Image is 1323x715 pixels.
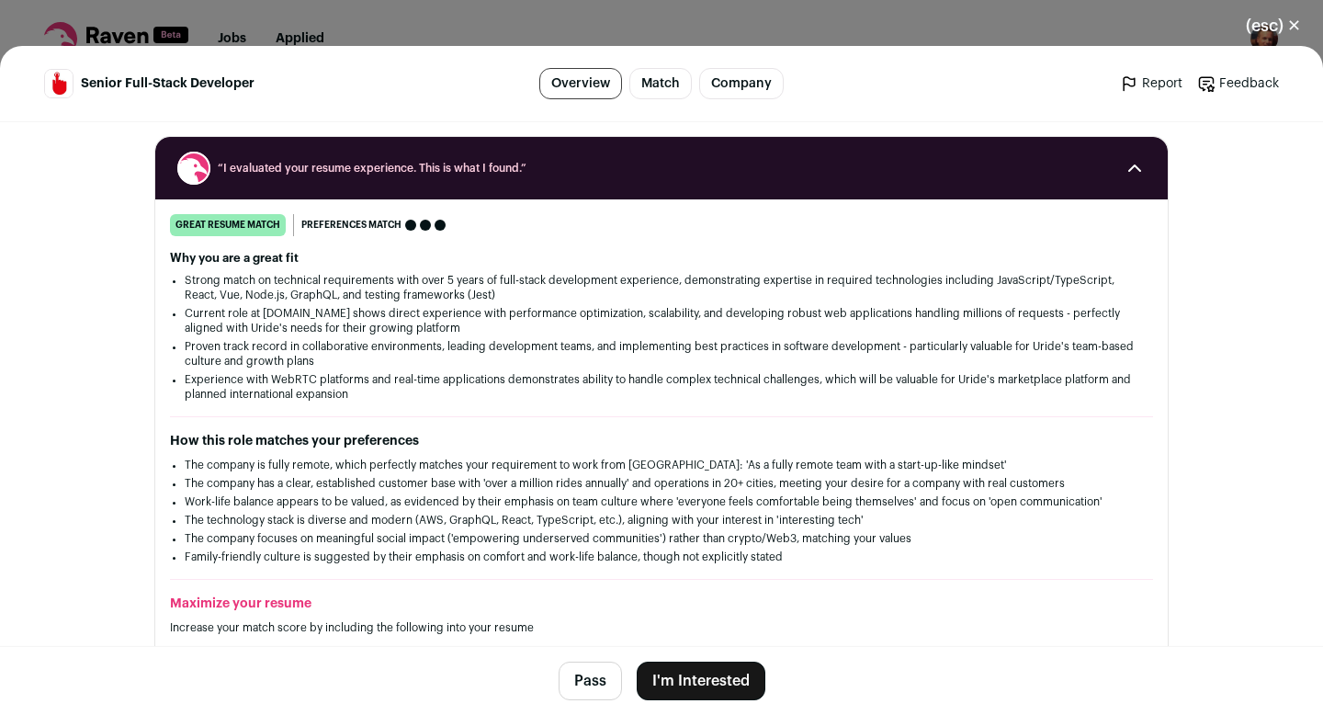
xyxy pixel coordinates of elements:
a: Report [1120,74,1182,93]
li: The company focuses on meaningful social impact ('empowering underserved communities') rather tha... [185,531,1138,546]
li: The company has a clear, established customer base with 'over a million rides annually' and opera... [185,476,1138,491]
button: Close modal [1224,6,1323,46]
a: Overview [539,68,622,99]
li: The company is fully remote, which perfectly matches your requirement to work from [GEOGRAPHIC_DA... [185,458,1138,472]
li: Family-friendly culture is suggested by their emphasis on comfort and work-life balance, though n... [185,550,1138,564]
li: Experience with WebRTC platforms and real-time applications demonstrates ability to handle comple... [185,372,1138,402]
button: I'm Interested [637,662,765,700]
span: “I evaluated your resume experience. This is what I found.” [218,161,1105,176]
li: The technology stack is diverse and modern (AWS, GraphQL, React, TypeScript, etc.), aligning with... [185,513,1138,528]
h2: Why you are a great fit [170,251,1153,266]
div: great resume match [170,214,286,236]
a: Company [699,68,784,99]
a: Feedback [1197,74,1279,93]
span: Preferences match [301,216,401,234]
h2: Maximize your resume [170,595,1153,613]
span: Senior Full-Stack Developer [81,74,254,93]
button: Pass [559,662,622,700]
li: Proven track record in collaborative environments, leading development teams, and implementing be... [185,339,1138,369]
p: Increase your match score by including the following into your resume [170,620,1153,635]
img: 497bdb8e91f4b2b18b1d3ea8e0b8e4edc1e1975ddbc3238e8d68e977567c4f41.jpg [45,70,73,97]
li: Current role at [DOMAIN_NAME] shows direct experience with performance optimization, scalability,... [185,306,1138,335]
li: Strong match on technical requirements with over 5 years of full-stack development experience, de... [185,273,1138,302]
a: Match [629,68,692,99]
h2: How this role matches your preferences [170,432,1153,450]
li: Work-life balance appears to be valued, as evidenced by their emphasis on team culture where 'eve... [185,494,1138,509]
